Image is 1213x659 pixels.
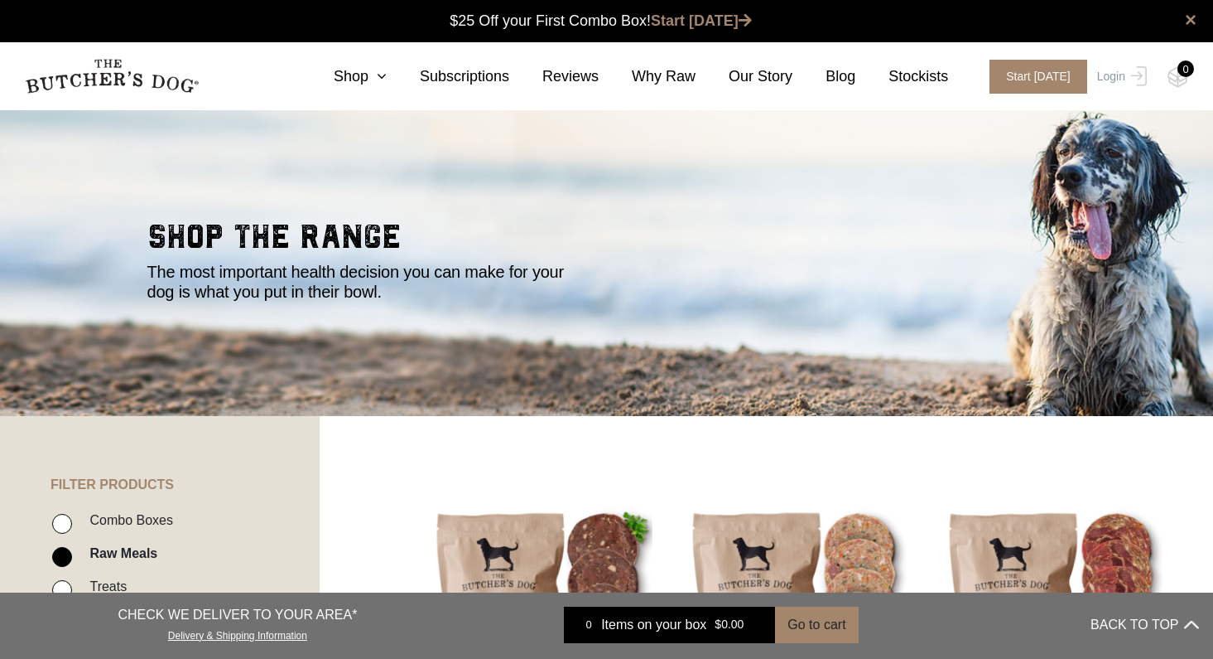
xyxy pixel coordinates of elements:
[509,65,599,88] a: Reviews
[564,607,775,643] a: 0 Items on your box $0.00
[715,618,721,632] span: $
[1177,61,1194,77] div: 0
[118,605,357,625] p: CHECK WE DELIVER TO YOUR AREA*
[387,65,509,88] a: Subscriptions
[1185,10,1196,30] a: close
[168,626,307,642] a: Delivery & Shipping Information
[696,65,792,88] a: Our Story
[1167,66,1188,88] img: TBD_Cart-Empty.png
[651,12,752,29] a: Start [DATE]
[599,65,696,88] a: Why Raw
[147,262,586,302] p: The most important health decision you can make for your dog is what you put in their bowl.
[576,617,601,633] div: 0
[715,618,744,632] bdi: 0.00
[301,65,387,88] a: Shop
[81,509,173,531] label: Combo Boxes
[81,542,157,565] label: Raw Meals
[1093,60,1147,94] a: Login
[81,575,127,598] label: Treats
[1090,605,1198,645] button: BACK TO TOP
[775,607,858,643] button: Go to cart
[601,615,706,635] span: Items on your box
[147,220,1066,262] h2: shop the range
[973,60,1093,94] a: Start [DATE]
[989,60,1087,94] span: Start [DATE]
[792,65,855,88] a: Blog
[855,65,948,88] a: Stockists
